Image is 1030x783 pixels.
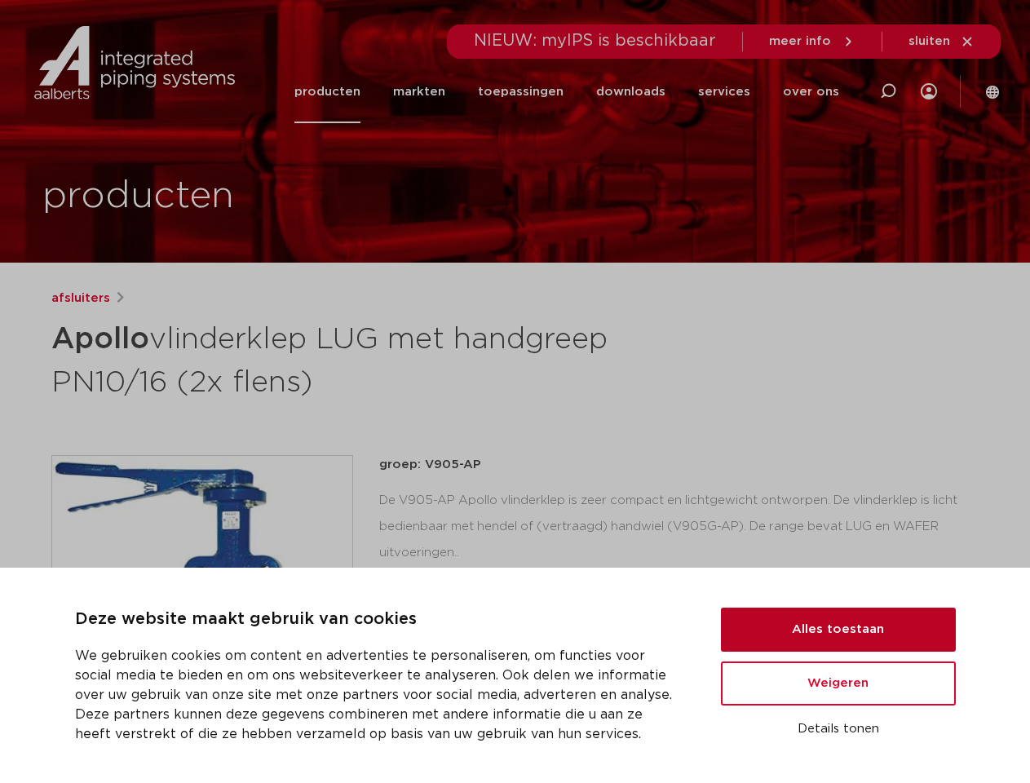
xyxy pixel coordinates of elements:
button: Details tonen [721,715,956,743]
nav: Menu [294,60,839,123]
a: downloads [596,60,665,123]
div: De V905-AP Apollo vlinderklep is zeer compact en lichtgewicht ontworpen. De vlinderklep is licht ... [379,488,979,651]
a: toepassingen [478,60,564,123]
a: sluiten [908,34,975,49]
p: We gebruiken cookies om content en advertenties te personaliseren, om functies voor social media ... [75,646,682,744]
img: Product Image for Apollo vlinderklep LUG met handgreep PN10/16 (2x flens) [52,456,352,756]
a: afsluiters [51,289,110,308]
button: Alles toestaan [721,608,956,652]
a: over ons [783,60,839,123]
a: meer info [769,34,855,49]
button: Weigeren [721,661,956,706]
h1: vlinderklep LUG met handgreep PN10/16 (2x flens) [51,315,664,403]
span: meer info [769,35,831,47]
span: sluiten [908,35,950,47]
a: services [698,60,750,123]
a: markten [393,60,445,123]
a: producten [294,60,360,123]
strong: Apollo [51,325,149,354]
p: groep: V905-AP [379,455,979,475]
p: Deze website maakt gebruik van cookies [75,607,682,633]
h1: producten [42,170,234,223]
span: NIEUW: myIPS is beschikbaar [474,33,716,49]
